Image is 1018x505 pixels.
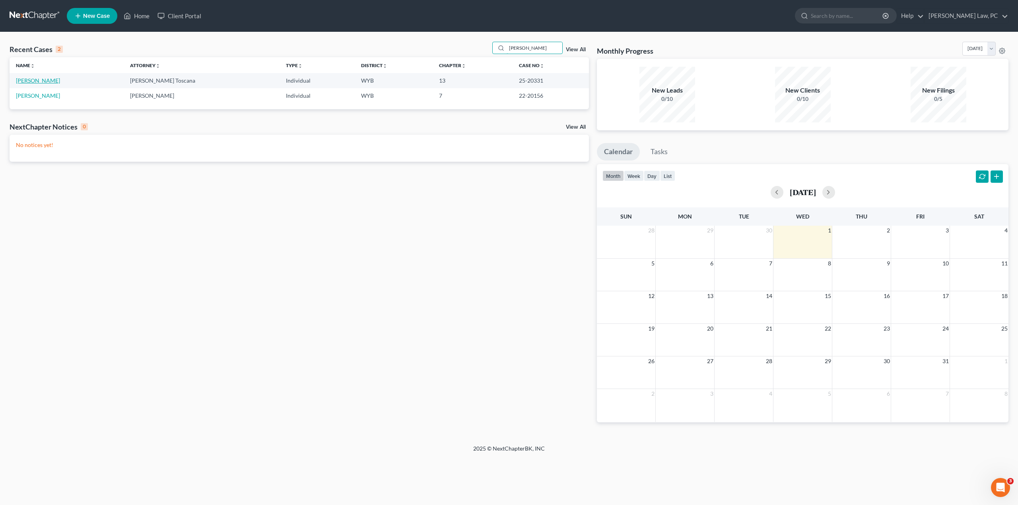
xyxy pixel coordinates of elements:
[709,389,714,399] span: 3
[461,64,466,68] i: unfold_more
[991,478,1010,497] iframe: Intercom live chat
[513,73,589,88] td: 25-20331
[706,356,714,366] span: 27
[620,213,632,220] span: Sun
[827,389,832,399] span: 5
[16,62,35,68] a: Nameunfold_more
[775,95,831,103] div: 0/10
[361,62,387,68] a: Districtunfold_more
[286,62,303,68] a: Typeunfold_more
[911,95,966,103] div: 0/5
[639,95,695,103] div: 0/10
[824,356,832,366] span: 29
[433,88,512,103] td: 7
[945,226,950,235] span: 3
[1001,291,1008,301] span: 18
[280,73,354,88] td: Individual
[1004,389,1008,399] span: 8
[945,389,950,399] span: 7
[709,259,714,268] span: 6
[897,9,924,23] a: Help
[824,324,832,333] span: 22
[886,259,891,268] span: 9
[886,389,891,399] span: 6
[796,213,809,220] span: Wed
[824,291,832,301] span: 15
[644,170,660,181] button: day
[507,42,562,54] input: Search by name...
[120,9,153,23] a: Home
[768,259,773,268] span: 7
[811,8,884,23] input: Search by name...
[383,64,387,68] i: unfold_more
[827,226,832,235] span: 1
[433,73,512,88] td: 13
[886,226,891,235] span: 2
[647,324,655,333] span: 19
[597,143,640,161] a: Calendar
[768,389,773,399] span: 4
[639,86,695,95] div: New Leads
[439,62,466,68] a: Chapterunfold_more
[706,291,714,301] span: 13
[647,226,655,235] span: 28
[883,324,891,333] span: 23
[16,92,60,99] a: [PERSON_NAME]
[647,291,655,301] span: 12
[883,356,891,366] span: 30
[355,88,433,103] td: WYB
[765,226,773,235] span: 30
[706,324,714,333] span: 20
[856,213,867,220] span: Thu
[16,141,583,149] p: No notices yet!
[1007,478,1014,484] span: 3
[942,324,950,333] span: 24
[765,324,773,333] span: 21
[827,259,832,268] span: 8
[765,356,773,366] span: 28
[678,213,692,220] span: Mon
[298,64,303,68] i: unfold_more
[519,62,544,68] a: Case Nounfold_more
[942,356,950,366] span: 31
[624,170,644,181] button: week
[651,389,655,399] span: 2
[1001,259,1008,268] span: 11
[30,64,35,68] i: unfold_more
[355,73,433,88] td: WYB
[540,64,544,68] i: unfold_more
[56,46,63,53] div: 2
[1001,324,1008,333] span: 25
[911,86,966,95] div: New Filings
[643,143,675,161] a: Tasks
[124,73,280,88] td: [PERSON_NAME] Toscana
[513,88,589,103] td: 22-20156
[83,13,110,19] span: New Case
[647,356,655,366] span: 26
[10,122,88,132] div: NextChapter Notices
[765,291,773,301] span: 14
[916,213,925,220] span: Fri
[566,47,586,52] a: View All
[16,77,60,84] a: [PERSON_NAME]
[660,170,675,181] button: list
[602,170,624,181] button: month
[153,9,205,23] a: Client Portal
[925,9,1008,23] a: [PERSON_NAME] Law, PC
[942,291,950,301] span: 17
[155,64,160,68] i: unfold_more
[790,188,816,196] h2: [DATE]
[775,86,831,95] div: New Clients
[130,62,160,68] a: Attorneyunfold_more
[942,259,950,268] span: 10
[1004,226,1008,235] span: 4
[10,45,63,54] div: Recent Cases
[706,226,714,235] span: 29
[124,88,280,103] td: [PERSON_NAME]
[651,259,655,268] span: 5
[282,445,736,459] div: 2025 © NextChapterBK, INC
[81,123,88,130] div: 0
[597,46,653,56] h3: Monthly Progress
[883,291,891,301] span: 16
[1004,356,1008,366] span: 1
